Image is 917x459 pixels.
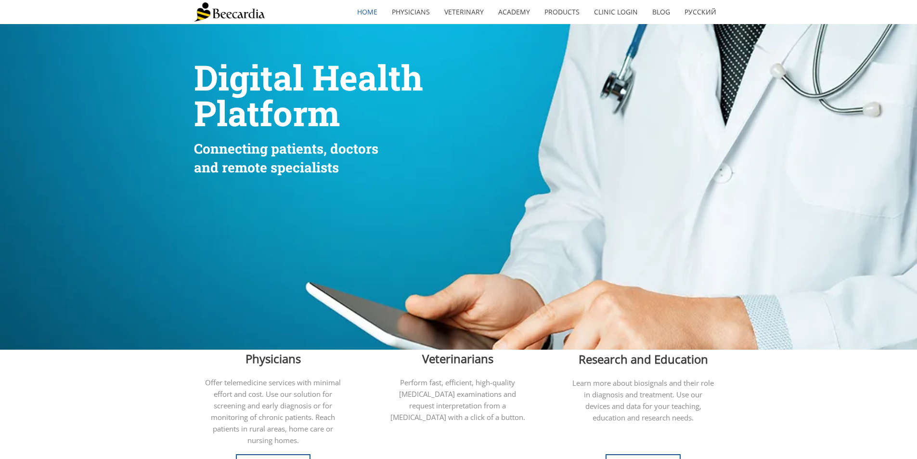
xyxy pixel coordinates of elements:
span: Platform [194,90,340,136]
span: Perform fast, efficient, high-quality [MEDICAL_DATA] examinations and request interpretation from... [390,378,525,422]
span: Connecting patients, doctors [194,140,378,157]
a: home [350,1,385,23]
a: Русский [677,1,723,23]
span: Learn more about biosignals and their role in diagnosis and treatment. Use our devices and data f... [572,378,714,422]
span: Offer telemedicine services with minimal effort and cost. Use our solution for screening and earl... [205,378,341,445]
a: Products [537,1,587,23]
span: Digital Health [194,54,423,100]
a: Veterinary [437,1,491,23]
span: Physicians [245,351,301,367]
a: Clinic Login [587,1,645,23]
a: Physicians [385,1,437,23]
a: Academy [491,1,537,23]
span: Veterinarians [422,351,493,367]
a: Blog [645,1,677,23]
span: and remote specialists [194,158,339,176]
img: Beecardia [194,2,265,22]
span: Research and Education [579,351,708,367]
